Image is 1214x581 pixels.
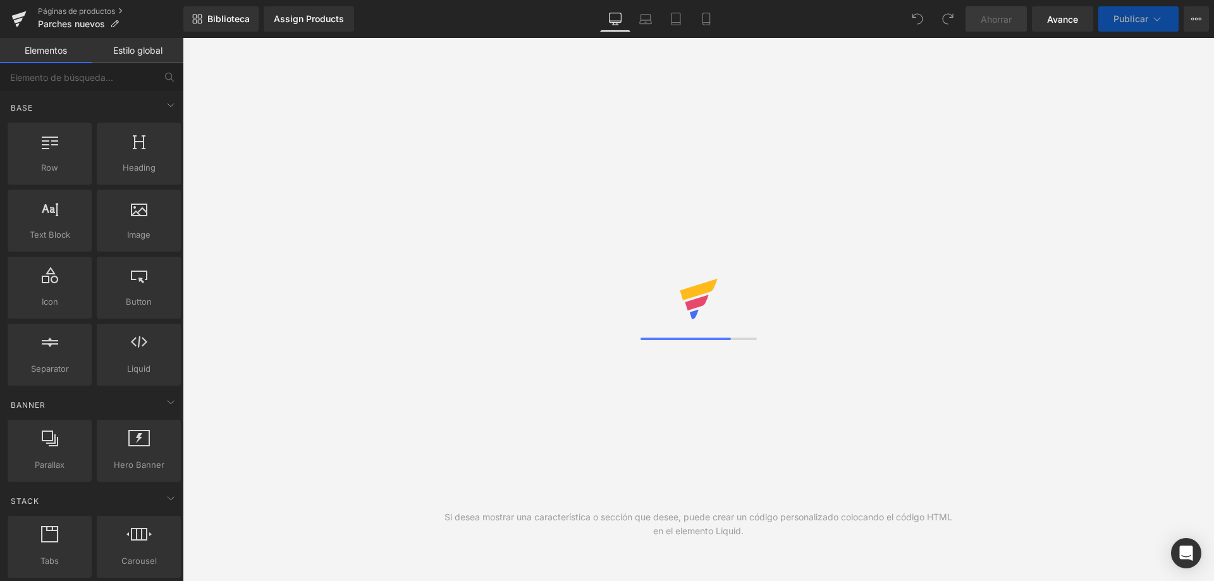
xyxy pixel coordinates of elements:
span: Separator [11,362,88,376]
font: Si desea mostrar una característica o sección que desee, puede crear un código personalizado colo... [445,511,952,536]
span: Banner [9,399,47,411]
a: De oficina [600,6,630,32]
span: Button [101,295,177,309]
a: Avance [1032,6,1093,32]
span: Hero Banner [101,458,177,472]
font: Parches nuevos [38,18,105,29]
font: Estilo global [113,45,162,56]
font: Elementos [25,45,67,56]
span: Row [11,161,88,174]
span: Liquid [101,362,177,376]
span: Base [9,102,34,114]
span: Carousel [101,554,177,568]
font: Avance [1047,14,1078,25]
font: Publicar [1113,13,1148,24]
font: Páginas de productos [38,6,115,16]
button: Deshacer [905,6,930,32]
span: Image [101,228,177,242]
a: Móvil [691,6,721,32]
span: Heading [101,161,177,174]
span: Tabs [11,554,88,568]
span: Parallax [11,458,88,472]
a: Tableta [661,6,691,32]
button: Rehacer [935,6,960,32]
button: Más [1184,6,1209,32]
div: Open Intercom Messenger [1171,538,1201,568]
font: Ahorrar [981,14,1012,25]
font: Biblioteca [207,13,250,24]
span: Text Block [11,228,88,242]
div: Assign Products [274,14,344,24]
span: Icon [11,295,88,309]
a: Nueva Biblioteca [183,6,259,32]
button: Publicar [1098,6,1179,32]
span: Stack [9,495,40,507]
a: Páginas de productos [38,6,183,16]
a: Computadora portátil [630,6,661,32]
